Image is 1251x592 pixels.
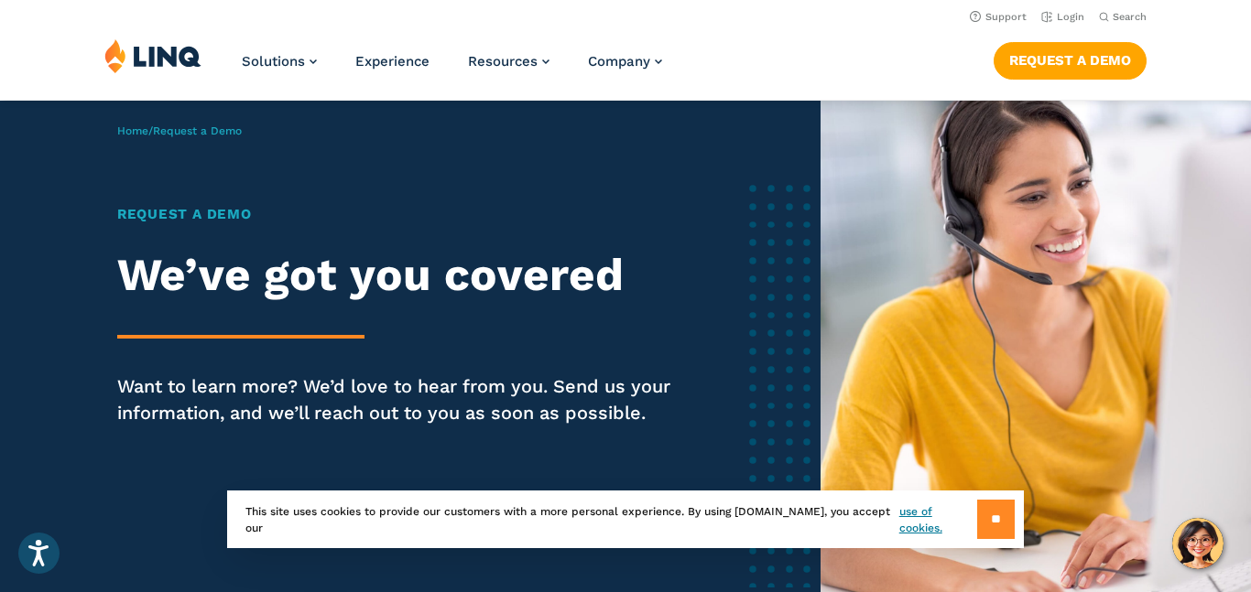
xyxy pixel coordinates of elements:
a: Solutions [242,53,317,70]
h2: We’ve got you covered [117,249,672,301]
span: Company [588,53,650,70]
button: Hello, have a question? Let’s chat. [1172,518,1224,569]
a: Support [970,11,1027,23]
img: LINQ | K‑12 Software [104,38,201,73]
h1: Request a Demo [117,204,672,225]
span: / [117,124,242,137]
span: Solutions [242,53,305,70]
a: Resources [468,53,549,70]
span: Search [1113,11,1147,23]
span: Resources [468,53,538,70]
a: Login [1041,11,1084,23]
a: Company [588,53,662,70]
div: This site uses cookies to provide our customers with a more personal experience. By using [DOMAIN... [227,490,1024,548]
a: use of cookies. [899,503,977,536]
nav: Primary Navigation [242,38,662,99]
span: Request a Demo [153,124,242,137]
a: Request a Demo [994,42,1147,79]
nav: Button Navigation [994,38,1147,79]
p: Want to learn more? We’d love to hear from you. Send us your information, and we’ll reach out to ... [117,373,672,425]
a: Experience [355,53,430,70]
button: Open Search Bar [1099,10,1147,24]
a: Home [117,124,148,137]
